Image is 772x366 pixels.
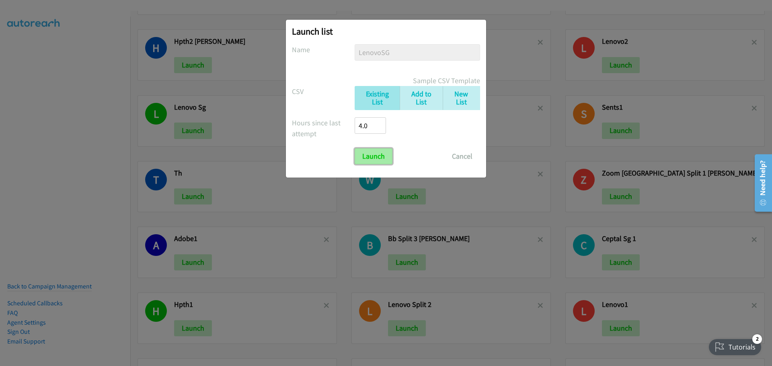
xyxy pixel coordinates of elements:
a: Sample CSV Template [413,75,480,86]
button: Cancel [444,148,480,164]
label: CSV [292,86,355,97]
iframe: Checklist [704,331,766,360]
a: Existing List [355,86,400,110]
a: Add to List [400,86,443,110]
label: Hours since last attempt [292,117,355,139]
h2: Launch list [292,26,480,37]
iframe: Resource Center [749,151,772,215]
a: New List [443,86,480,110]
input: Launch [355,148,392,164]
label: Name [292,44,355,55]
